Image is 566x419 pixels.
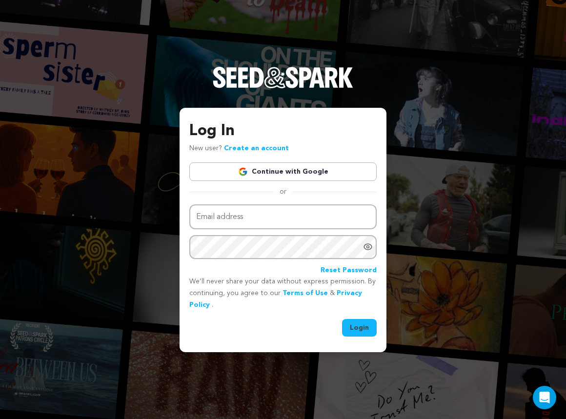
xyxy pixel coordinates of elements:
a: Seed&Spark Homepage [213,67,353,108]
a: Reset Password [321,265,377,277]
span: or [274,187,292,197]
a: Show password as plain text. Warning: this will display your password on the screen. [363,242,373,252]
button: Login [342,319,377,337]
img: Google logo [238,167,248,177]
input: Email address [189,204,377,229]
h3: Log In [189,120,377,143]
p: New user? [189,143,289,155]
a: Terms of Use [283,290,328,297]
p: We’ll never share your data without express permission. By continuing, you agree to our & . [189,276,377,311]
a: Create an account [224,145,289,152]
div: Open Intercom Messenger [533,386,556,409]
a: Continue with Google [189,162,377,181]
img: Seed&Spark Logo [213,67,353,88]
